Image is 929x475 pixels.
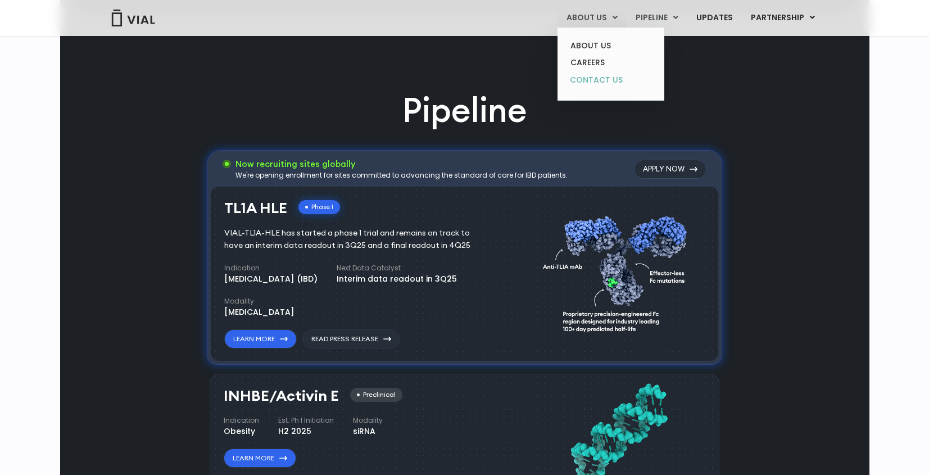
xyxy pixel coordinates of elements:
h3: Now recruiting sites globally [235,158,568,170]
a: CAREERS [561,54,660,71]
img: TL1A antibody diagram. [543,194,694,349]
a: UPDATES [687,8,741,28]
a: Apply Now [634,160,706,179]
a: ABOUT USMenu Toggle [558,8,626,28]
a: Learn More [224,449,296,468]
div: H2 2025 [278,426,334,437]
h4: Modality [224,296,294,306]
h3: INHBE/Activin E [224,388,339,404]
h3: TL1A HLE [224,200,287,216]
div: siRNA [353,426,383,437]
div: VIAL-TL1A-HLE has started a phase 1 trial and remains on track to have an interim data readout in... [224,227,487,252]
div: Obesity [224,426,259,437]
h4: Next Data Catalyst [337,263,457,273]
div: Interim data readout in 3Q25 [337,273,457,285]
div: Preclinical [350,388,402,402]
a: Learn More [224,329,297,349]
div: We're opening enrollment for sites committed to advancing the standard of care for IBD patients. [235,170,568,180]
h2: Pipeline [402,87,527,133]
a: ABOUT US [561,37,660,55]
a: Read Press Release [302,329,400,349]
a: CONTACT US [561,71,660,89]
a: PIPELINEMenu Toggle [627,8,687,28]
div: [MEDICAL_DATA] (IBD) [224,273,318,285]
h4: Est. Ph I Initiation [278,415,334,426]
h4: Indication [224,263,318,273]
a: PARTNERSHIPMenu Toggle [742,8,824,28]
h4: Modality [353,415,383,426]
div: Phase I [298,200,340,214]
h4: Indication [224,415,259,426]
div: [MEDICAL_DATA] [224,306,294,318]
img: Vial Logo [111,10,156,26]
